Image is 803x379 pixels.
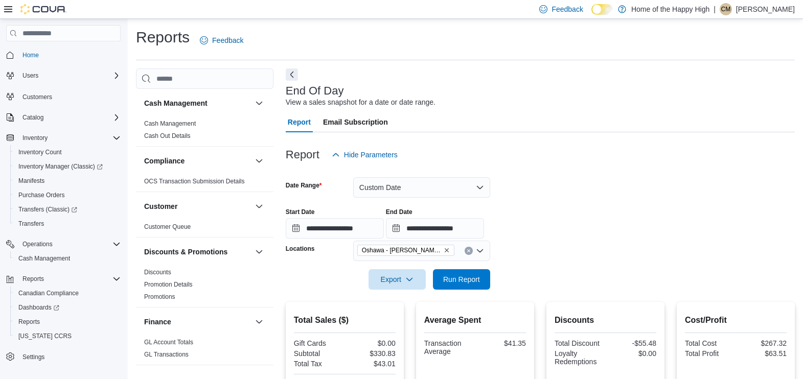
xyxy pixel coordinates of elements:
a: Canadian Compliance [14,287,83,299]
span: Dashboards [18,303,59,312]
span: Promotions [144,293,175,301]
span: Transfers (Classic) [14,203,121,216]
button: Manifests [10,174,125,188]
label: Date Range [286,181,322,189]
span: Manifests [18,177,44,185]
span: Canadian Compliance [14,287,121,299]
span: Feedback [552,4,583,14]
a: Transfers (Classic) [10,202,125,217]
div: Total Profit [685,349,734,358]
span: Run Report [443,274,480,285]
span: Inventory Count [18,148,62,156]
span: Transfers [18,220,44,228]
div: $0.00 [347,339,396,347]
h3: Customer [144,201,177,211]
input: Dark Mode [591,4,613,15]
img: Cova [20,4,66,14]
label: End Date [386,208,412,216]
h3: Compliance [144,156,185,166]
button: Catalog [18,111,48,124]
span: Export [375,269,420,290]
a: Home [18,49,43,61]
p: [PERSON_NAME] [736,3,795,15]
button: Users [2,68,125,83]
h2: Total Sales ($) [294,314,396,326]
div: $41.35 [477,339,526,347]
button: Custom Date [353,177,490,198]
a: Cash Out Details [144,132,191,139]
button: Discounts & Promotions [253,246,265,258]
span: Catalog [22,113,43,122]
button: Finance [144,317,251,327]
button: Customers [2,89,125,104]
h2: Cost/Profit [685,314,787,326]
button: Next [286,68,298,81]
span: Purchase Orders [14,189,121,201]
div: Subtotal [294,349,343,358]
span: Promotion Details [144,280,193,289]
span: Home [18,49,121,61]
div: View a sales snapshot for a date or date range. [286,97,435,108]
button: Run Report [433,269,490,290]
div: Total Discount [555,339,604,347]
span: Purchase Orders [18,191,65,199]
span: Reports [18,318,40,326]
button: Compliance [144,156,251,166]
p: | [714,3,716,15]
span: Reports [22,275,44,283]
a: Feedback [196,30,247,51]
button: Settings [2,349,125,364]
label: Locations [286,245,315,253]
button: Purchase Orders [10,188,125,202]
a: Inventory Manager (Classic) [10,159,125,174]
span: Transfers [14,218,121,230]
button: Inventory [2,131,125,145]
a: Cash Management [14,252,74,265]
button: Home [2,48,125,62]
span: Feedback [212,35,243,45]
a: Inventory Manager (Classic) [14,160,107,173]
span: Inventory Count [14,146,121,158]
span: Inventory [18,132,121,144]
h1: Reports [136,27,190,48]
button: Clear input [465,247,473,255]
a: Discounts [144,269,171,276]
button: Finance [253,316,265,328]
span: Reports [14,316,121,328]
span: Dashboards [14,301,121,314]
span: OCS Transaction Submission Details [144,177,245,185]
span: Cash Management [14,252,121,265]
button: Remove Oshawa - Gibb St - Friendly Stranger from selection in this group [444,247,450,253]
a: Promotions [144,293,175,300]
p: Home of the Happy High [631,3,709,15]
h3: Report [286,149,319,161]
div: Gift Cards [294,339,343,347]
button: Inventory Count [10,145,125,159]
input: Press the down key to open a popover containing a calendar. [286,218,384,239]
div: -$55.48 [607,339,656,347]
div: Customer [136,221,273,237]
span: [US_STATE] CCRS [18,332,72,340]
label: Start Date [286,208,315,216]
span: Inventory Manager (Classic) [18,162,103,171]
span: Cash Management [18,254,70,263]
span: Inventory [22,134,48,142]
span: Email Subscription [323,112,388,132]
span: GL Account Totals [144,338,193,346]
span: Catalog [18,111,121,124]
h3: Discounts & Promotions [144,247,227,257]
button: Catalog [2,110,125,125]
a: Settings [18,351,49,363]
div: Compliance [136,175,273,192]
button: Cash Management [253,97,265,109]
a: Customer Queue [144,223,191,230]
button: Operations [18,238,57,250]
span: Inventory Manager (Classic) [14,160,121,173]
span: Customer Queue [144,223,191,231]
span: Hide Parameters [344,150,398,160]
span: Manifests [14,175,121,187]
input: Press the down key to open a popover containing a calendar. [386,218,484,239]
button: Inventory [18,132,52,144]
div: $63.51 [738,349,787,358]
